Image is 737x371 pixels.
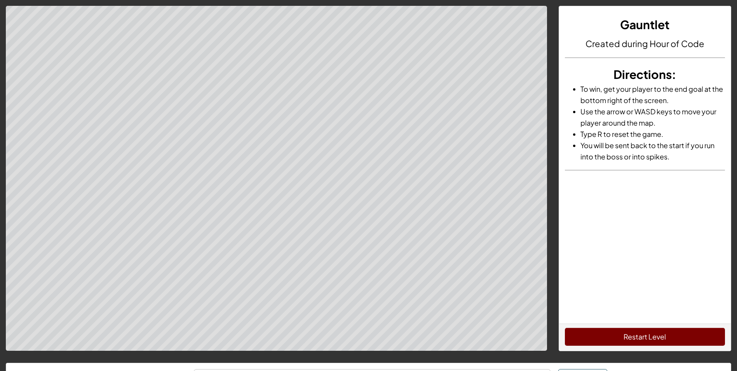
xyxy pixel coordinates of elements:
h3: Gauntlet [565,16,725,33]
li: To win, get your player to the end goal at the bottom right of the screen. [580,83,725,106]
span: Directions [613,67,672,82]
li: Type R to reset the game. [580,128,725,140]
li: You will be sent back to the start if you run into the boss or into spikes. [580,140,725,162]
button: Restart Level [565,328,725,346]
h4: Created during Hour of Code [565,37,725,50]
h3: : [565,66,725,83]
li: Use the arrow or WASD keys to move your player around the map. [580,106,725,128]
